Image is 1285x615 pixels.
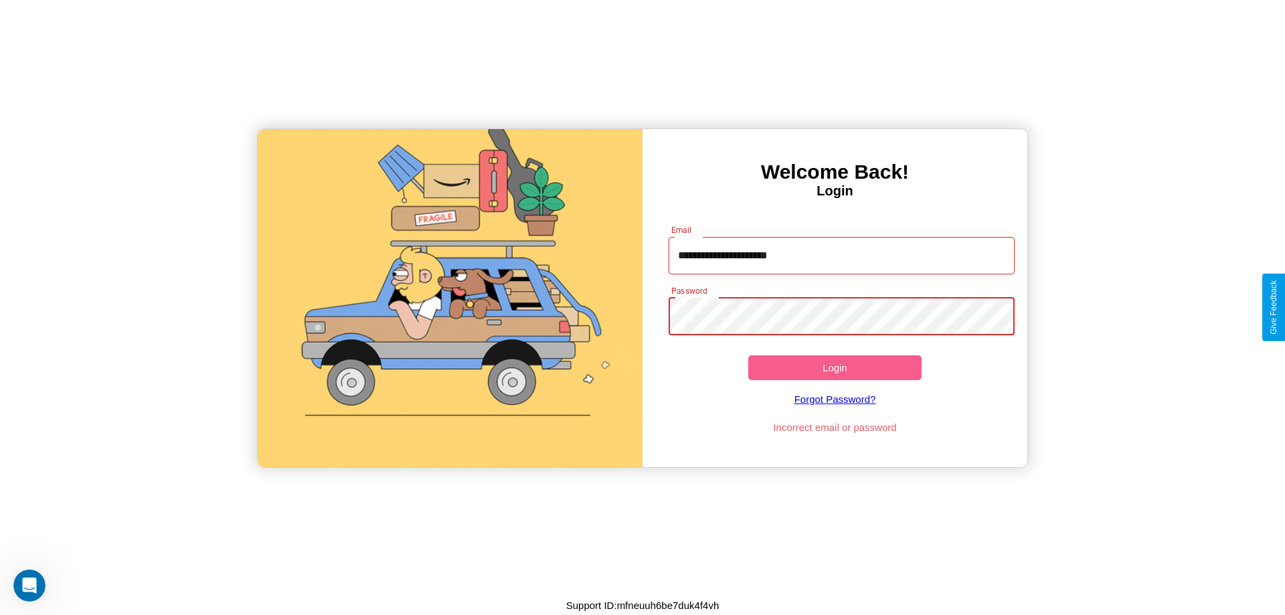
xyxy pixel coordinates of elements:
button: Login [748,355,922,380]
label: Password [671,285,707,296]
p: Support ID: mfneuuh6be7duk4f4vh [566,596,719,614]
p: Incorrect email or password [662,418,1009,436]
h4: Login [642,183,1027,199]
div: Give Feedback [1269,280,1278,335]
iframe: Intercom live chat [13,569,46,602]
img: gif [258,129,642,467]
h3: Welcome Back! [642,161,1027,183]
a: Forgot Password? [662,380,1009,418]
label: Email [671,224,692,236]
